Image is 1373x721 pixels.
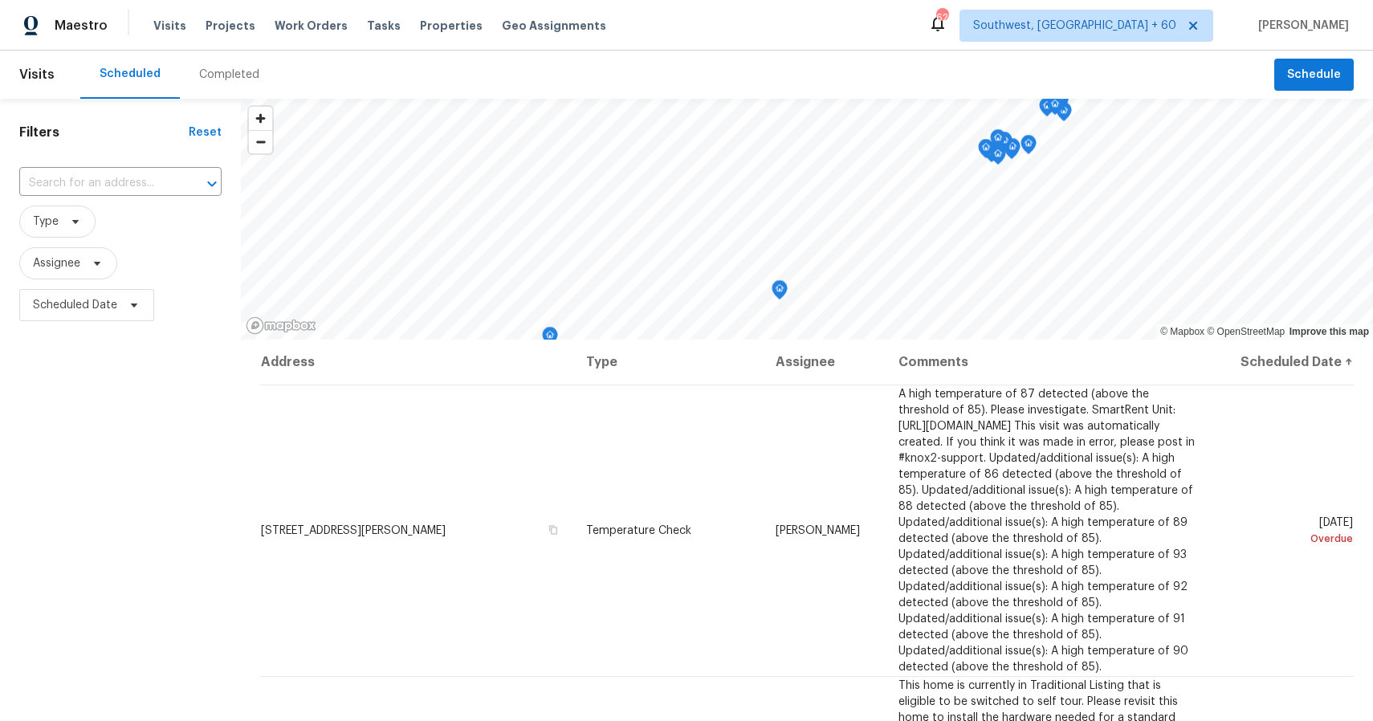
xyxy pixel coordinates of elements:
[1004,138,1021,163] div: Map marker
[153,18,186,34] span: Visits
[249,130,272,153] button: Zoom out
[275,18,348,34] span: Work Orders
[19,124,189,141] h1: Filters
[1207,326,1285,337] a: OpenStreetMap
[33,214,59,230] span: Type
[189,124,222,141] div: Reset
[1046,88,1062,113] div: Map marker
[241,99,1373,340] canvas: Map
[249,107,272,130] button: Zoom in
[1252,18,1349,34] span: [PERSON_NAME]
[776,525,860,536] span: [PERSON_NAME]
[1274,59,1354,92] button: Schedule
[100,66,161,82] div: Scheduled
[246,316,316,335] a: Mapbox homepage
[978,139,994,164] div: Map marker
[973,18,1176,34] span: Southwest, [GEOGRAPHIC_DATA] + 60
[1226,517,1353,547] span: [DATE]
[990,145,1006,170] div: Map marker
[19,171,177,196] input: Search for an address...
[546,523,560,537] button: Copy Address
[261,525,446,536] span: [STREET_ADDRESS][PERSON_NAME]
[1287,65,1341,85] span: Schedule
[1047,96,1063,120] div: Map marker
[420,18,483,34] span: Properties
[249,131,272,153] span: Zoom out
[898,389,1195,673] span: A high temperature of 87 detected (above the threshold of 85). Please investigate. SmartRent Unit...
[1226,531,1353,547] div: Overdue
[1213,340,1354,385] th: Scheduled Date ↑
[33,297,117,313] span: Scheduled Date
[19,57,55,92] span: Visits
[542,327,558,352] div: Map marker
[367,20,401,31] span: Tasks
[201,173,223,195] button: Open
[55,18,108,34] span: Maestro
[33,255,80,271] span: Assignee
[1021,135,1037,160] div: Map marker
[936,10,947,26] div: 625
[586,525,691,536] span: Temperature Check
[206,18,255,34] span: Projects
[260,340,573,385] th: Address
[502,18,606,34] span: Geo Assignments
[772,280,788,305] div: Map marker
[573,340,763,385] th: Type
[886,340,1214,385] th: Comments
[199,67,259,83] div: Completed
[1039,97,1055,122] div: Map marker
[990,129,1006,154] div: Map marker
[763,340,886,385] th: Assignee
[1289,326,1369,337] a: Improve this map
[1160,326,1204,337] a: Mapbox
